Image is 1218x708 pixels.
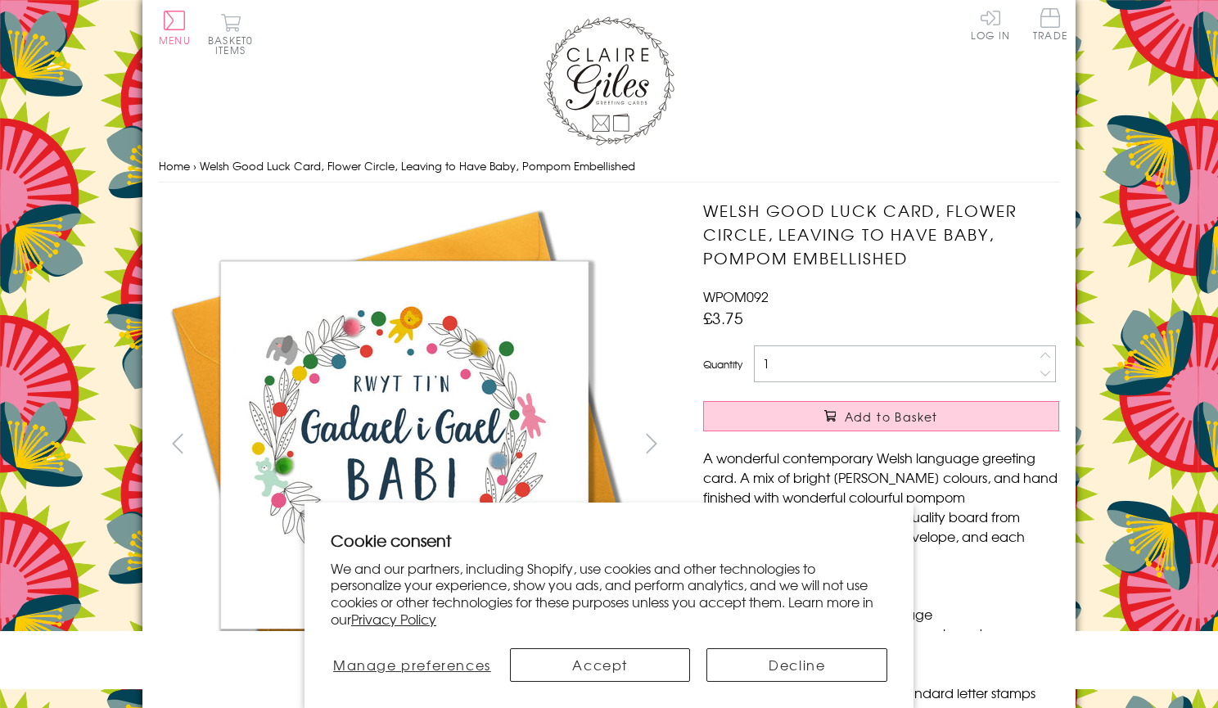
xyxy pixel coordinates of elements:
button: Add to Basket [703,401,1059,431]
button: Menu [159,11,191,45]
button: Basket0 items [208,13,253,55]
span: WPOM092 [703,286,769,306]
span: › [193,158,196,174]
p: We and our partners, including Shopify, use cookies and other technologies to personalize your ex... [331,560,887,628]
a: Home [159,158,190,174]
label: Quantity [703,357,742,372]
button: Decline [706,648,887,682]
span: Trade [1033,8,1067,40]
span: Manage preferences [333,655,491,674]
h2: Cookie consent [331,529,887,552]
button: Accept [510,648,691,682]
a: Log In [971,8,1010,40]
h1: Welsh Good Luck Card, Flower Circle, Leaving to Have Baby, Pompom Embellished [703,199,1059,269]
span: 0 items [215,33,253,57]
button: next [634,425,670,462]
p: A wonderful contemporary Welsh language greeting card. A mix of bright [PERSON_NAME] colours, and... [703,448,1059,566]
span: Menu [159,33,191,47]
nav: breadcrumbs [159,150,1059,183]
img: Claire Giles Greetings Cards [544,16,674,146]
span: Welsh Good Luck Card, Flower Circle, Leaving to Have Baby, Pompom Embellished [200,158,635,174]
img: Welsh Good Luck Card, Flower Circle, Leaving to Have Baby, Pompom Embellished [159,199,650,690]
button: Manage preferences [331,648,494,682]
button: prev [159,425,196,462]
span: Add to Basket [845,408,938,425]
a: Trade [1033,8,1067,43]
a: Privacy Policy [351,609,436,629]
span: £3.75 [703,306,743,329]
